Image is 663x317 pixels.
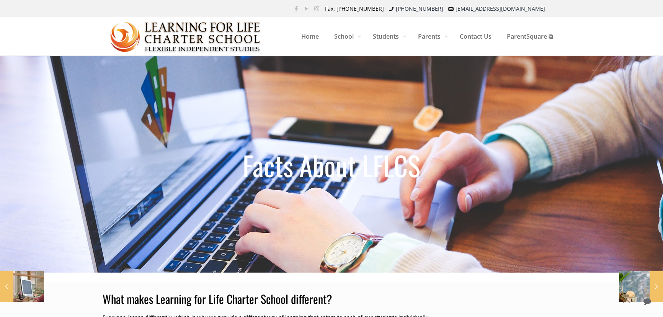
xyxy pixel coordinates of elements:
i: scroll down icon [322,251,342,271]
a: Facebook icon [292,5,300,12]
span: ParentSquare ⧉ [499,25,560,48]
img: Facts About LFLCS [110,18,261,56]
a: Contact Us [452,17,499,56]
h1: Facts About LFLCS [66,152,597,178]
a: Learning for Life Charter School [110,17,261,56]
a: Students [365,17,410,56]
a: Instagram icon [313,5,321,12]
a: Back to top icon [618,293,634,309]
span: Contact Us [452,25,499,48]
i: mail [447,5,455,12]
a: [PHONE_NUMBER] [396,5,443,12]
span: School [327,25,365,48]
a: Parents [410,17,452,56]
a: School [327,17,365,56]
span: Parents [410,25,452,48]
a: [EMAIL_ADDRESS][DOMAIN_NAME] [456,5,545,12]
i: phone [388,5,395,12]
a: Home [294,17,327,56]
a: YouTube icon [302,5,310,12]
span: Home [294,25,327,48]
a: ParentSquare ⧉ [499,17,560,56]
a: Important Info for Seniors[DATE] [619,271,663,302]
span: Students [365,25,410,48]
h3: What makes Learning for Life Charter School different? [103,291,542,307]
